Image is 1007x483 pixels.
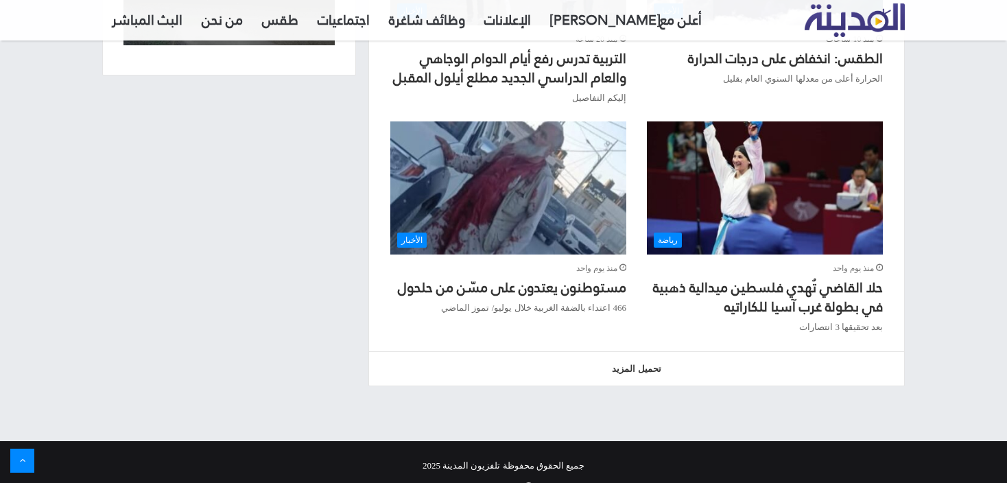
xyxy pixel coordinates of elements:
[369,351,904,386] a: تحميل المزيد
[688,45,883,71] a: الطقس: انخفاض على درجات الحرارة
[390,91,626,105] p: إليكم التفاصيل
[654,233,682,248] span: رياضة
[647,121,883,255] img: صورة حلا القاضي تُهدي فلسطين ميدالية ذهبية في بطولة غرب آسيا للكاراتيه
[653,274,883,320] a: حلا القاضي تُهدي فلسطين ميدالية ذهبية في بطولة غرب آسيا للكاراتيه
[647,71,883,86] p: الحرارة أعلى من معدلها السنوي العام بقليل
[398,274,626,301] a: مستوطنون يعتدون على مسّن من حلحول
[397,233,427,248] span: الأخبار
[390,301,626,315] p: 466 اعتداء بالضفة الغربية خلال يوليو/ تموز الماضي
[393,45,626,91] a: التربية تدرس رفع أيام الدوام الوجاهي والعام الدراسي الجديد مطلع أيلول المقبل
[647,320,883,334] p: بعد تحقيقها 3 انتصارات
[647,121,883,255] a: حلا القاضي تُهدي فلسطين ميدالية ذهبية في بطولة غرب آسيا للكاراتيه
[576,261,626,276] span: منذ يوم واحد
[833,261,883,276] span: منذ يوم واحد
[805,4,905,38] a: تلفزيون المدينة
[102,455,905,477] div: جميع الحقوق محفوظة تلفزيون المدينة 2025
[805,3,905,37] img: تلفزيون المدينة
[390,121,626,255] img: صورة مستوطنون يعتدون على مسّن من حلحول
[390,121,626,255] a: مستوطنون يعتدون على مسّن من حلحول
